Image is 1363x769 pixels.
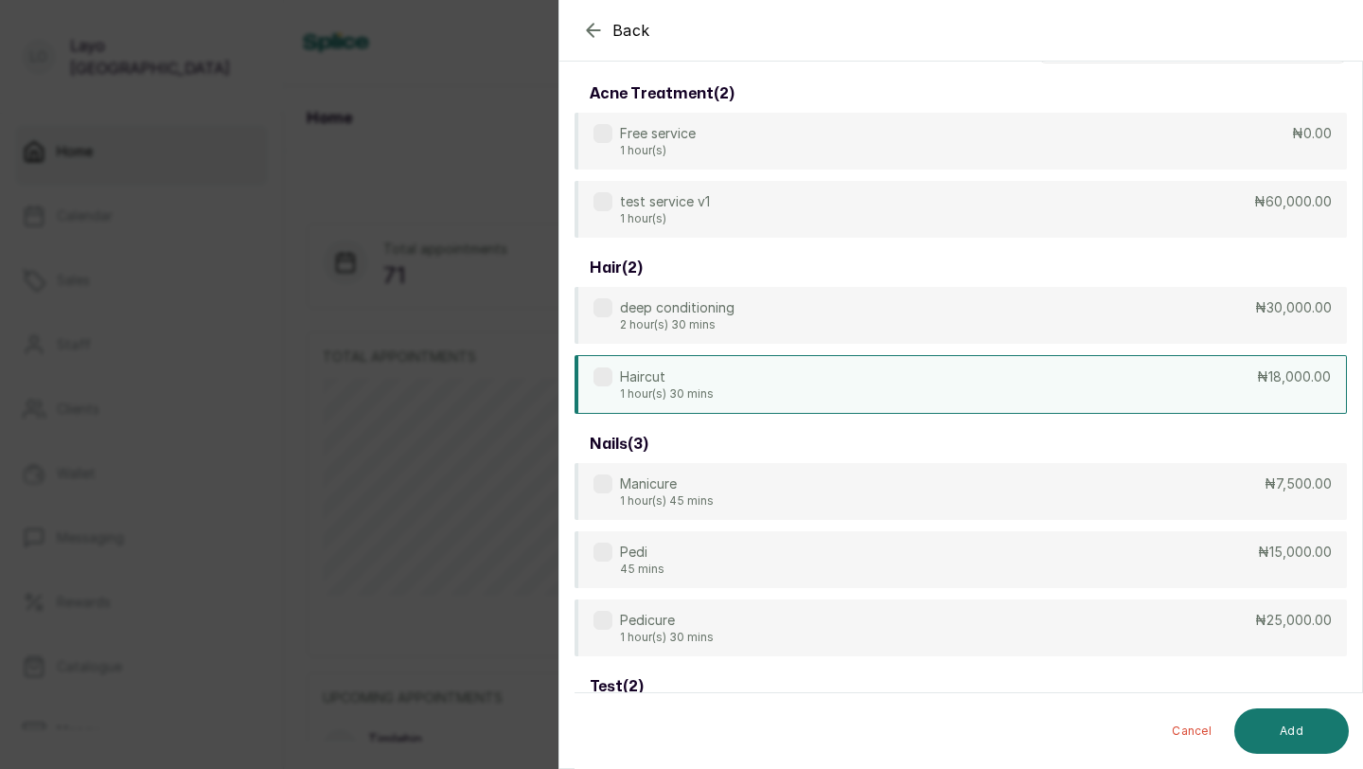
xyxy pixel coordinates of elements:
[1265,474,1332,493] p: ₦7,500.00
[612,19,650,42] span: Back
[620,211,710,226] p: 1 hour(s)
[620,386,714,402] p: 1 hour(s) 30 mins
[1157,708,1227,754] button: Cancel
[620,143,696,158] p: 1 hour(s)
[620,543,664,562] p: Pedi
[620,317,735,332] p: 2 hour(s) 30 mins
[1292,124,1332,143] p: ₦0.00
[1257,367,1331,386] p: ₦18,000.00
[1258,543,1332,562] p: ₦15,000.00
[1255,611,1332,630] p: ₦25,000.00
[1234,708,1349,754] button: Add
[620,124,696,143] p: Free service
[590,433,648,456] h3: nails ( 3 )
[582,19,650,42] button: Back
[1254,192,1332,211] p: ₦60,000.00
[1255,298,1332,317] p: ₦30,000.00
[620,474,714,493] p: Manicure
[590,675,644,698] h3: test ( 2 )
[590,257,643,279] h3: hair ( 2 )
[620,367,714,386] p: Haircut
[620,493,714,509] p: 1 hour(s) 45 mins
[590,82,735,105] h3: acne treatment ( 2 )
[620,611,714,630] p: Pedicure
[620,298,735,317] p: deep conditioning
[620,630,714,645] p: 1 hour(s) 30 mins
[620,562,664,577] p: 45 mins
[620,192,710,211] p: test service v1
